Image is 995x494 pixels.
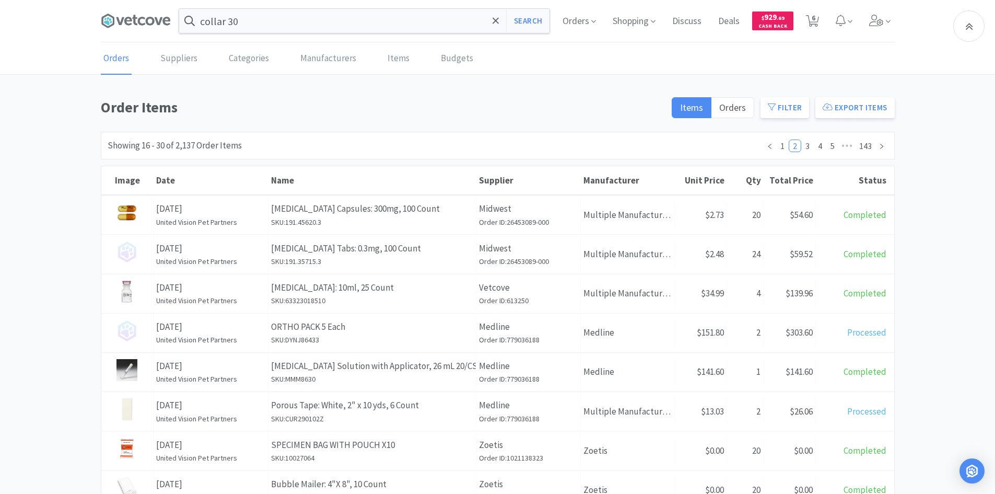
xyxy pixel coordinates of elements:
[701,288,724,299] span: $34.99
[776,140,789,152] li: 1
[156,175,266,186] div: Date
[727,319,764,346] div: 2
[271,295,473,306] h6: SKU: 63323018510
[581,359,675,385] div: Medline
[116,281,138,303] img: ff18c6835f1a489597d9ae699e19cdf7_7770.png
[701,406,724,417] span: $13.03
[762,15,764,21] span: $
[814,140,826,152] li: 4
[697,366,724,377] span: $141.60
[719,101,746,113] span: Orders
[104,175,151,186] div: Image
[479,242,578,256] p: Midwest
[680,101,703,113] span: Items
[271,281,473,295] p: [MEDICAL_DATA]: 10ml, 25 Count
[156,477,265,491] p: [DATE]
[856,140,875,152] li: 143
[705,209,724,221] span: $2.73
[581,438,675,464] div: Zoetis
[786,327,813,338] span: $303.60
[762,12,785,22] span: 929
[789,140,801,152] li: 2
[764,140,776,152] li: Previous Page
[844,288,886,299] span: Completed
[479,281,578,295] p: Vetcove
[839,140,856,152] li: Next 5 Pages
[479,477,578,491] p: Zoetis
[790,248,813,260] span: $59.52
[156,216,265,228] h6: United Vision Pet Partners
[479,438,578,452] p: Zoetis
[802,18,823,27] a: 6
[479,256,578,267] h6: Order ID: 26453089-000
[847,327,886,338] span: Processed
[156,398,265,412] p: [DATE]
[156,334,265,346] h6: United Vision Pet Partners
[815,97,894,118] button: Export Items
[786,366,813,377] span: $141.60
[271,373,473,385] h6: SKU: MMM8630
[844,445,886,456] span: Completed
[581,319,675,346] div: Medline
[847,406,886,417] span: Processed
[479,175,578,186] div: Supplier
[271,320,473,334] p: ORTHO PACK 5 Each
[271,413,473,424] h6: SKU: CUR290102Z
[730,175,761,186] div: Qty
[479,202,578,216] p: Midwest
[156,438,265,452] p: [DATE]
[727,359,764,385] div: 1
[479,452,578,464] h6: Order ID: 1021138323
[767,143,773,150] i: icon: left
[156,373,265,385] h6: United Vision Pet Partners
[758,24,787,30] span: Cash Back
[752,7,793,35] a: $929.69Cash Back
[479,320,578,334] p: Medline
[271,216,473,228] h6: SKU: 191.45620.3
[156,281,265,295] p: [DATE]
[777,15,785,21] span: . 69
[581,280,675,307] div: Multiple Manufacturers
[668,17,706,26] a: Discuss
[879,143,885,150] i: icon: right
[179,9,549,33] input: Search by item, sku, manufacturer, ingredient, size...
[271,202,473,216] p: [MEDICAL_DATA] Capsules: 300mg, 100 Count
[697,327,724,338] span: $151.80
[156,242,265,256] p: [DATE]
[727,438,764,464] div: 20
[727,398,764,425] div: 2
[794,445,813,456] span: $0.00
[108,139,242,153] div: Showing 16 - 30 of 2,137 Order Items
[271,256,473,267] h6: SKU: 191.35715.3
[814,140,826,152] a: 4
[583,175,672,186] div: Manufacturer
[271,477,473,491] p: Bubble Mailer: 4"X 8", 10 Count
[271,359,473,373] p: [MEDICAL_DATA] Solution with Applicator, 26 mL 20/CS
[271,242,473,256] p: [MEDICAL_DATA] Tabs: 0.3mg, 100 Count
[777,140,788,152] a: 1
[790,209,813,221] span: $54.60
[727,241,764,268] div: 24
[727,280,764,307] div: 4
[844,248,886,260] span: Completed
[156,295,265,306] h6: United Vision Pet Partners
[271,452,473,464] h6: SKU: 10027064
[479,359,578,373] p: Medline
[479,398,578,412] p: Medline
[156,202,265,216] p: [DATE]
[818,175,886,186] div: Status
[156,413,265,424] h6: United Vision Pet Partners
[856,140,875,152] a: 143
[479,373,578,385] h6: Order ID: 779036188
[479,334,578,346] h6: Order ID: 779036188
[479,413,578,424] h6: Order ID: 779036188
[479,295,578,306] h6: Order ID: 613250
[760,97,809,118] button: Filter
[581,241,675,268] div: Multiple Manufacturers
[438,43,476,75] a: Budgets
[714,17,744,26] a: Deals
[839,140,856,152] span: •••
[271,398,473,412] p: Porous Tape: White, 2" x 10 yds, 6 Count
[156,452,265,464] h6: United Vision Pet Partners
[844,209,886,221] span: Completed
